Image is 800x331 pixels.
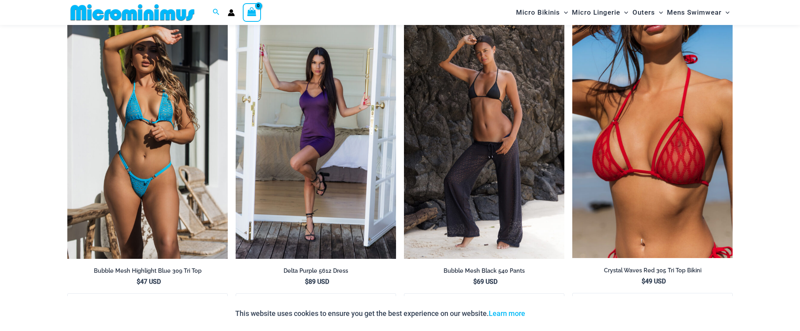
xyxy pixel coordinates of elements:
img: Crystal Waves 305 Tri Top 01 [572,18,733,258]
a: Bubble Mesh Highlight Blue 309 Tri Top 4Bubble Mesh Highlight Blue 309 Tri Top 469 Thong 04Bubble... [67,18,228,259]
span: $ [642,277,645,285]
h2: Delta Purple 5612 Dress [236,267,396,275]
a: View Shopping Cart, empty [243,3,261,21]
a: Crystal Waves 305 Tri Top 01Crystal Waves 305 Tri Top 4149 Thong 04Crystal Waves 305 Tri Top 4149... [572,18,733,258]
a: Bubble Mesh Black 540 Pants [404,267,564,277]
h2: Crystal Waves Red 305 Tri Top Bikini [572,267,733,274]
span: Menu Toggle [655,2,663,23]
bdi: 47 USD [137,278,161,285]
span: Mens Swimwear [667,2,722,23]
span: Outers [632,2,655,23]
span: Micro Bikinis [516,2,560,23]
span: Menu Toggle [722,2,730,23]
a: Micro BikinisMenu ToggleMenu Toggle [514,2,570,23]
h2: Bubble Mesh Highlight Blue 309 Tri Top [67,267,228,275]
a: Bubble Mesh Black 540 Pants 01Bubble Mesh Black 540 Pants 03Bubble Mesh Black 540 Pants 03 [404,18,564,259]
img: Bubble Mesh Highlight Blue 309 Tri Top 469 Thong 04 [67,18,228,259]
button: Accept [531,304,565,323]
bdi: 89 USD [305,278,329,285]
a: Mens SwimwearMenu ToggleMenu Toggle [665,2,731,23]
p: This website uses cookies to ensure you get the best experience on our website. [235,308,525,320]
h2: Bubble Mesh Black 540 Pants [404,267,564,275]
a: Account icon link [228,9,235,16]
span: $ [473,278,477,285]
a: Delta Purple 5612 Dress 01Delta Purple 5612 Dress 03Delta Purple 5612 Dress 03 [236,18,396,259]
a: Crystal Waves Red 305 Tri Top Bikini [572,267,733,277]
bdi: 69 USD [473,278,497,285]
span: Menu Toggle [620,2,628,23]
span: $ [137,278,140,285]
a: Bubble Mesh Highlight Blue 309 Tri Top [67,267,228,277]
span: $ [305,278,309,285]
bdi: 49 USD [642,277,666,285]
span: Menu Toggle [560,2,568,23]
span: Micro Lingerie [572,2,620,23]
img: Bubble Mesh Black 540 Pants 01 [404,18,564,259]
a: Micro LingerieMenu ToggleMenu Toggle [570,2,630,23]
a: OutersMenu ToggleMenu Toggle [630,2,665,23]
a: Learn more [489,309,525,318]
a: Delta Purple 5612 Dress [236,267,396,277]
img: Delta Purple 5612 Dress 01 [236,18,396,259]
a: Search icon link [213,8,220,17]
nav: Site Navigation [513,1,733,24]
img: MM SHOP LOGO FLAT [67,4,198,21]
